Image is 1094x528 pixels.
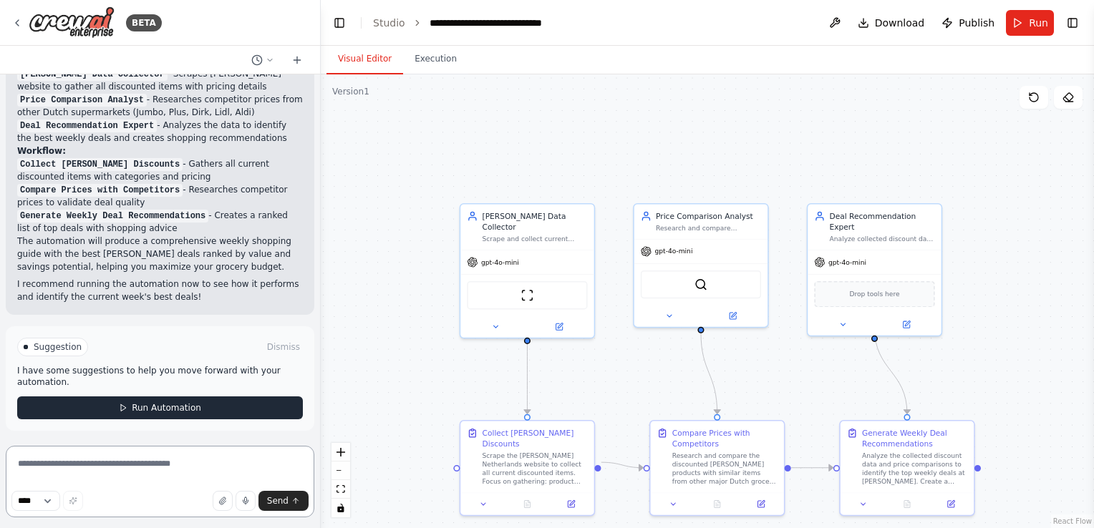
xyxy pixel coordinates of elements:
[332,86,369,97] div: Version 1
[460,420,595,516] div: Collect [PERSON_NAME] DiscountsScrape the [PERSON_NAME] Netherlands website to collect all curren...
[17,157,303,183] li: - Gathers all current discounted items with categories and pricing
[553,497,590,510] button: Open in side panel
[483,428,588,449] div: Collect [PERSON_NAME] Discounts
[403,44,468,74] button: Execution
[649,420,785,516] div: Compare Prices with CompetitorsResearch and compare the discounted [PERSON_NAME] products with si...
[17,146,66,156] strong: Workflow:
[672,451,778,487] div: Research and compare the discounted [PERSON_NAME] products with similar items from other major Du...
[655,247,693,255] span: gpt-4o-mini
[331,461,350,480] button: zoom out
[29,6,115,39] img: Logo
[849,289,899,300] span: Drop tools here
[63,491,83,511] button: Improve this prompt
[522,333,533,414] g: Edge from b560e78f-ea09-433b-90a6-229f49549ed4 to 61b8f128-e671-481c-b26f-5e6cf823551a
[258,491,309,511] button: Send
[1006,10,1054,36] button: Run
[460,203,595,338] div: [PERSON_NAME] Data CollectorScrape and collect current discounted items from [PERSON_NAME] Nether...
[884,497,930,510] button: No output available
[326,44,403,74] button: Visual Editor
[830,235,935,243] div: Analyze collected discount data and price comparisons to identify the best weekly deals and creat...
[17,235,303,273] p: The automation will produce a comprehensive weekly shopping guide with the best [PERSON_NAME] dea...
[521,289,533,302] img: ScrapeWebsiteTool
[869,328,913,414] g: Edge from bac5f148-7279-423e-99de-7dfd20cb9c20 to 1a991b77-29c3-413e-bc92-692cf15341a1
[601,457,644,474] g: Edge from 61b8f128-e671-481c-b26f-5e6cf823551a to e05e2d83-9863-4e19-af21-d8a920c9bcf6
[702,309,763,322] button: Open in side panel
[862,428,967,449] div: Generate Weekly Deal Recommendations
[331,499,350,517] button: toggle interactivity
[481,258,519,266] span: gpt-4o-mini
[329,13,349,33] button: Hide left sidebar
[483,235,588,243] div: Scrape and collect current discounted items from [PERSON_NAME] Netherlands website, including pro...
[17,67,303,93] li: - Scrapes [PERSON_NAME] website to gather all discounted items with pricing details
[331,480,350,499] button: fit view
[34,341,82,353] span: Suggestion
[331,443,350,517] div: React Flow controls
[875,16,925,30] span: Download
[1053,517,1092,525] a: React Flow attribution
[932,497,969,510] button: Open in side panel
[132,402,201,414] span: Run Automation
[17,119,157,132] code: Deal Recommendation Expert
[331,443,350,461] button: zoom in
[656,224,761,233] div: Research and compare [PERSON_NAME] discounted items with similar products from other Dutch grocer...
[213,491,233,511] button: Upload files
[483,211,588,233] div: [PERSON_NAME] Data Collector
[17,93,303,119] li: - Researches competitor prices from other Dutch supermarkets (Jumbo, Plus, Dirk, Lidl, Aldi)
[695,333,722,414] g: Edge from 170b9fa2-2d6f-47f5-bd48-94bcf995c0e8 to e05e2d83-9863-4e19-af21-d8a920c9bcf6
[791,462,833,473] g: Edge from e05e2d83-9863-4e19-af21-d8a920c9bcf6 to 1a991b77-29c3-413e-bc92-692cf15341a1
[483,451,588,487] div: Scrape the [PERSON_NAME] Netherlands website to collect all current discounted items. Focus on ga...
[373,16,574,30] nav: breadcrumb
[17,94,147,107] code: Price Comparison Analyst
[656,211,761,222] div: Price Comparison Analyst
[17,68,168,81] code: [PERSON_NAME] Data Collector
[17,396,303,419] button: Run Automation
[862,451,967,487] div: Analyze the collected discount data and price comparisons to identify the top weekly deals at [PE...
[633,203,768,328] div: Price Comparison AnalystResearch and compare [PERSON_NAME] discounted items with similar products...
[17,209,303,235] li: - Creates a ranked list of top deals with shopping advice
[828,258,866,266] span: gpt-4o-mini
[264,340,303,354] button: Dismiss
[672,428,778,449] div: Compare Prices with Competitors
[373,17,405,29] a: Studio
[694,278,707,290] img: BraveSearchTool
[17,365,303,388] p: I have some suggestions to help you move forward with your automation.
[1029,16,1048,30] span: Run
[959,16,994,30] span: Publish
[504,497,550,510] button: No output available
[694,497,740,510] button: No output available
[17,184,183,197] code: Compare Prices with Competitors
[839,420,974,516] div: Generate Weekly Deal RecommendationsAnalyze the collected discount data and price comparisons to ...
[17,210,208,223] code: Generate Weekly Deal Recommendations
[876,318,937,331] button: Open in side panel
[807,203,942,336] div: Deal Recommendation ExpertAnalyze collected discount data and price comparisons to identify the b...
[852,10,931,36] button: Download
[830,211,935,233] div: Deal Recommendation Expert
[236,491,256,511] button: Click to speak your automation idea
[126,14,162,31] div: BETA
[286,52,309,69] button: Start a new chat
[246,52,280,69] button: Switch to previous chat
[936,10,1000,36] button: Publish
[17,158,183,171] code: Collect [PERSON_NAME] Discounts
[17,183,303,209] li: - Researches competitor prices to validate deal quality
[742,497,780,510] button: Open in side panel
[17,278,303,303] p: I recommend running the automation now to see how it performs and identify the current week's bes...
[17,119,303,145] li: - Analyzes the data to identify the best weekly deals and creates shopping recommendations
[1062,13,1083,33] button: Show right sidebar
[528,321,590,333] button: Open in side panel
[267,495,289,507] span: Send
